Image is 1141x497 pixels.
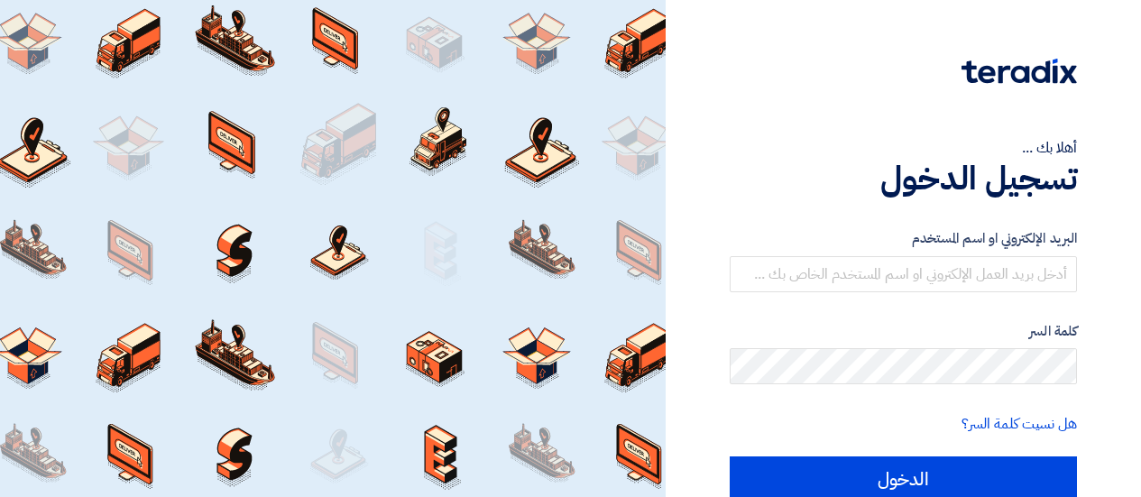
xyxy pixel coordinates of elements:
div: أهلا بك ... [730,137,1077,159]
img: Teradix logo [962,59,1077,84]
input: أدخل بريد العمل الإلكتروني او اسم المستخدم الخاص بك ... [730,256,1077,292]
label: كلمة السر [730,321,1077,342]
a: هل نسيت كلمة السر؟ [962,413,1077,435]
h1: تسجيل الدخول [730,159,1077,198]
label: البريد الإلكتروني او اسم المستخدم [730,228,1077,249]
